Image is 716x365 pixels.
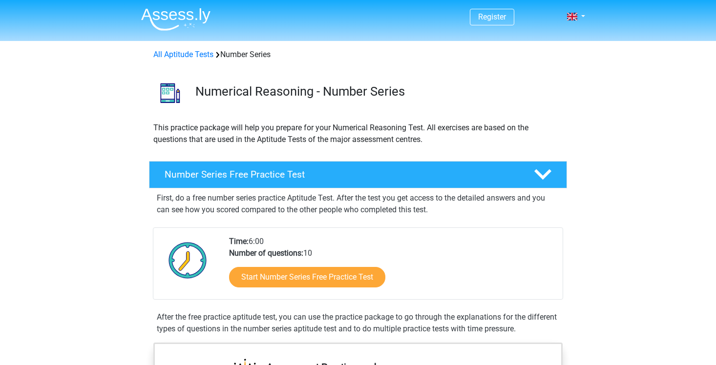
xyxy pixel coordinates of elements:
[153,50,213,59] a: All Aptitude Tests
[153,311,563,335] div: After the free practice aptitude test, you can use the practice package to go through the explana...
[229,267,385,287] a: Start Number Series Free Practice Test
[157,192,559,216] p: First, do a free number series practice Aptitude Test. After the test you get access to the detai...
[163,236,212,284] img: Clock
[165,169,518,180] h4: Number Series Free Practice Test
[141,8,211,31] img: Assessly
[149,49,567,61] div: Number Series
[149,72,191,114] img: number series
[153,122,563,145] p: This practice package will help you prepare for your Numerical Reasoning Test. All exercises are ...
[478,12,506,21] a: Register
[145,161,571,188] a: Number Series Free Practice Test
[222,236,562,299] div: 6:00 10
[229,237,249,246] b: Time:
[229,248,303,258] b: Number of questions:
[195,84,559,99] h3: Numerical Reasoning - Number Series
